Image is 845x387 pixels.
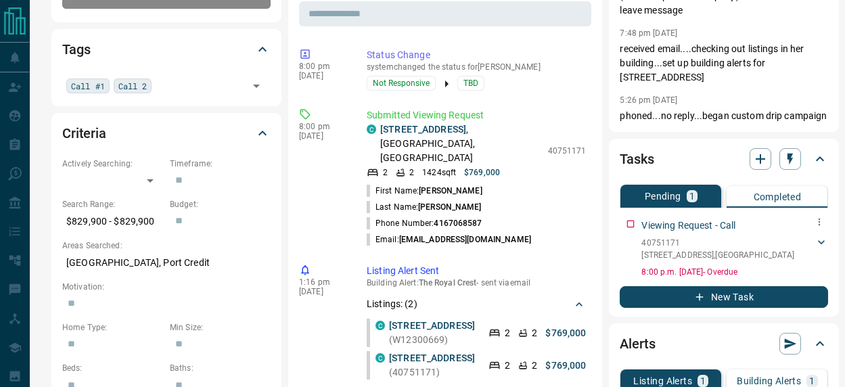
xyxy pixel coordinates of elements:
p: First Name: [367,185,482,197]
p: 2 [532,326,537,340]
span: [PERSON_NAME] [419,186,482,196]
p: 7:48 pm [DATE] [620,28,677,38]
span: TBD [463,76,478,90]
div: condos.ca [367,124,376,134]
p: 2 [532,359,537,373]
p: Listing Alert Sent [367,264,586,278]
p: $769,000 [545,326,586,340]
p: 40751171 [641,237,794,249]
p: 1 [689,191,695,201]
p: 1:16 pm [299,277,346,287]
p: Building Alerts [737,376,801,386]
p: 2 [505,326,510,340]
span: [EMAIL_ADDRESS][DOMAIN_NAME] [399,235,531,244]
p: 2 [383,166,388,179]
p: $829,900 - $829,900 [62,210,163,233]
p: Last Name: [367,201,482,213]
p: [STREET_ADDRESS] , [GEOGRAPHIC_DATA] [641,249,794,261]
p: (W12300669) [389,319,475,347]
a: [STREET_ADDRESS] [389,352,475,363]
p: received email....checking out listings in her building...set up building alerts for [STREET_ADDR... [620,42,828,85]
p: , [GEOGRAPHIC_DATA], [GEOGRAPHIC_DATA] [380,122,541,165]
h2: Tasks [620,148,654,170]
p: 1 [700,376,706,386]
p: Listings: ( 2 ) [367,297,417,311]
p: Building Alert : - sent via email [367,278,586,288]
p: Email: [367,233,531,246]
p: 2 [505,359,510,373]
h2: Criteria [62,122,106,144]
p: 8:00 pm [299,62,346,71]
span: The Royal Crest [419,278,477,288]
button: New Task [620,286,828,308]
div: condos.ca [375,321,385,330]
div: 40751171[STREET_ADDRESS],[GEOGRAPHIC_DATA] [641,234,828,264]
p: Search Range: [62,198,163,210]
div: condos.ca [375,353,385,363]
p: Listing Alerts [633,376,692,386]
span: Not Responsive [373,76,430,90]
p: Budget: [170,198,271,210]
p: [DATE] [299,131,346,141]
p: Min Size: [170,321,271,334]
p: Viewing Request - Call [641,219,735,233]
div: Tags [62,33,271,66]
div: Listings: (2) [367,292,586,317]
button: Open [247,76,266,95]
p: Beds: [62,362,163,374]
p: 8:00 p.m. [DATE] - Overdue [641,266,828,278]
p: Baths: [170,362,271,374]
p: 40751171 [548,145,587,157]
div: Alerts [620,327,828,360]
p: 1424 sqft [422,166,456,179]
span: [PERSON_NAME] [418,202,481,212]
p: 2 [409,166,414,179]
p: Status Change [367,48,586,62]
p: $769,000 [545,359,586,373]
p: Phone Number: [367,217,482,229]
p: system changed the status for [PERSON_NAME] [367,62,586,72]
p: 1 [809,376,815,386]
p: Timeframe: [170,158,271,170]
a: [STREET_ADDRESS] [389,320,475,331]
p: (40751171) [389,351,475,380]
span: Call #1 [71,79,105,93]
p: Submitted Viewing Request [367,108,586,122]
h2: Tags [62,39,90,60]
p: 5:26 pm [DATE] [620,95,677,105]
p: [DATE] [299,287,346,296]
p: Areas Searched: [62,240,271,252]
p: [GEOGRAPHIC_DATA], Port Credit [62,252,271,274]
div: Tasks [620,143,828,175]
p: Pending [645,191,681,201]
p: Actively Searching: [62,158,163,170]
p: Completed [754,192,802,202]
div: Criteria [62,117,271,150]
span: Call 2 [118,79,147,93]
p: Motivation: [62,281,271,293]
p: $769,000 [464,166,500,179]
p: [DATE] [299,71,346,81]
p: Home Type: [62,321,163,334]
p: 8:00 pm [299,122,346,131]
a: [STREET_ADDRESS] [380,124,466,135]
h2: Alerts [620,333,655,355]
p: phoned...no reply...began custom drip campaign [620,109,828,123]
span: 4167068587 [434,219,482,228]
